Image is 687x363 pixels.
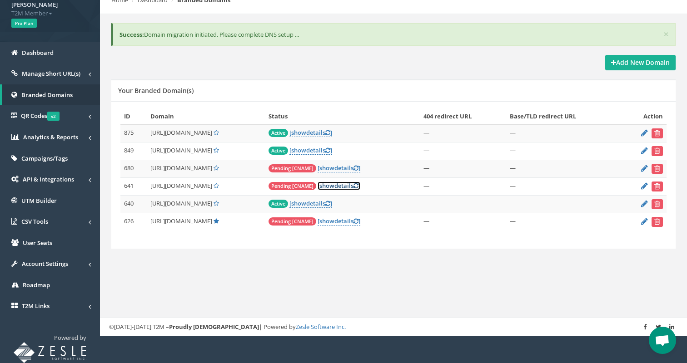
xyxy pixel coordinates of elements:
span: Roadmap [23,281,50,289]
span: Pending [CNAME] [269,164,316,172]
td: — [506,142,621,160]
span: show [319,181,334,190]
a: Set Default [214,146,219,154]
span: show [291,128,306,137]
span: CSV Tools [21,217,48,226]
td: — [420,213,506,231]
span: UTM Builder [21,196,57,205]
span: [URL][DOMAIN_NAME] [150,146,212,154]
span: Dashboard [22,49,54,57]
td: 641 [120,177,147,195]
a: Set Default [214,164,219,172]
a: [showdetails] [318,164,360,172]
th: Base/TLD redirect URL [506,108,621,124]
td: — [506,195,621,213]
span: QR Codes [21,112,60,120]
span: T2M Member [11,9,89,18]
span: Pro Plan [11,19,37,28]
span: T2M Links [22,302,50,310]
a: Open chat [649,327,676,354]
a: Default [214,217,219,225]
span: Branded Domains [21,91,73,99]
strong: Proudly [DEMOGRAPHIC_DATA] [169,323,259,331]
td: 626 [120,213,147,231]
a: [showdetails] [289,128,332,137]
td: — [506,177,621,195]
span: show [291,146,306,154]
th: Domain [147,108,265,124]
span: [URL][DOMAIN_NAME] [150,199,212,207]
div: Domain migration initiated. Please complete DNS setup ... [111,23,676,46]
td: — [506,160,621,177]
a: [showdetails] [318,217,360,226]
a: Set Default [214,199,219,207]
b: Success: [119,30,144,39]
span: [URL][DOMAIN_NAME] [150,181,212,190]
span: Analytics & Reports [23,133,78,141]
span: show [291,199,306,207]
td: — [420,195,506,213]
a: Zesle Software Inc. [296,323,346,331]
a: Set Default [214,128,219,137]
span: Active [269,147,288,155]
strong: Add New Domain [611,58,670,67]
span: show [319,164,334,172]
th: 404 redirect URL [420,108,506,124]
td: 680 [120,160,147,177]
a: Set Default [214,181,219,190]
span: Active [269,129,288,137]
span: User Seats [23,239,52,247]
span: show [319,217,334,225]
td: — [420,160,506,177]
td: — [506,213,621,231]
span: API & Integrations [23,175,74,183]
td: — [506,124,621,142]
span: v2 [47,112,60,121]
span: Active [269,200,288,208]
th: Action [621,108,667,124]
button: × [663,29,669,39]
a: [showdetails] [289,146,332,155]
span: Powered by [54,334,86,342]
span: Pending [CNAME] [269,217,316,226]
th: ID [120,108,147,124]
span: Manage Short URL(s) [22,69,80,78]
span: [URL][DOMAIN_NAME] [150,164,212,172]
strong: [PERSON_NAME] [11,0,58,9]
td: 640 [120,195,147,213]
span: [URL][DOMAIN_NAME] [150,217,212,225]
td: 849 [120,142,147,160]
span: [URL][DOMAIN_NAME] [150,128,212,137]
td: — [420,177,506,195]
a: [showdetails] [318,181,360,190]
span: Account Settings [22,260,68,268]
td: 875 [120,124,147,142]
td: — [420,124,506,142]
a: Add New Domain [605,55,676,70]
span: Campaigns/Tags [21,154,68,162]
span: Pending [CNAME] [269,182,316,190]
a: [showdetails] [289,199,332,208]
div: ©[DATE]-[DATE] T2M – | Powered by [109,323,678,331]
h5: Your Branded Domain(s) [118,87,194,94]
td: — [420,142,506,160]
th: Status [265,108,419,124]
